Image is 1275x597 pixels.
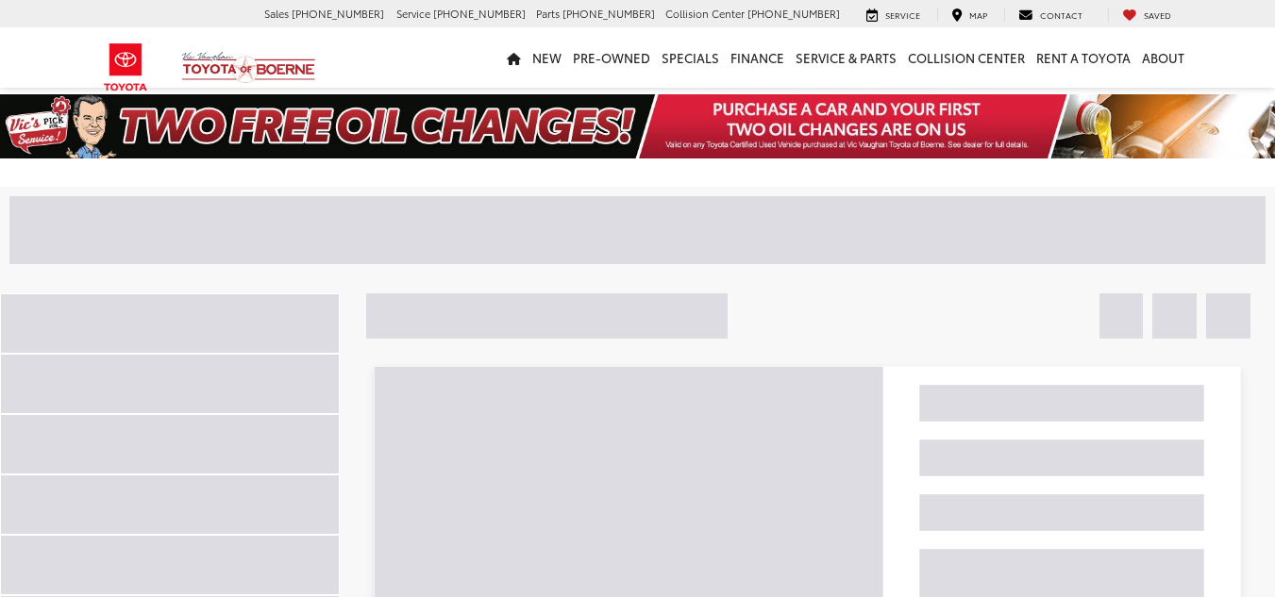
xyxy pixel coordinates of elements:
span: Saved [1144,8,1171,21]
span: Sales [264,6,289,21]
span: Collision Center [665,6,745,21]
img: Vic Vaughan Toyota of Boerne [181,51,316,84]
a: Contact [1004,8,1097,23]
a: Map [937,8,1001,23]
span: [PHONE_NUMBER] [562,6,655,21]
span: Service [885,8,920,21]
a: Service & Parts: Opens in a new tab [790,27,902,88]
a: New [527,27,567,88]
a: About [1136,27,1190,88]
span: [PHONE_NUMBER] [433,6,526,21]
a: Pre-Owned [567,27,656,88]
a: Specials [656,27,725,88]
a: My Saved Vehicles [1108,8,1185,23]
img: Toyota [91,37,161,98]
span: Service [396,6,430,21]
a: Finance [725,27,790,88]
a: Collision Center [902,27,1031,88]
a: Home [501,27,527,88]
span: [PHONE_NUMBER] [747,6,840,21]
span: Map [969,8,987,21]
a: Service [852,8,934,23]
span: Parts [536,6,560,21]
span: Contact [1040,8,1082,21]
span: [PHONE_NUMBER] [292,6,384,21]
a: Rent a Toyota [1031,27,1136,88]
